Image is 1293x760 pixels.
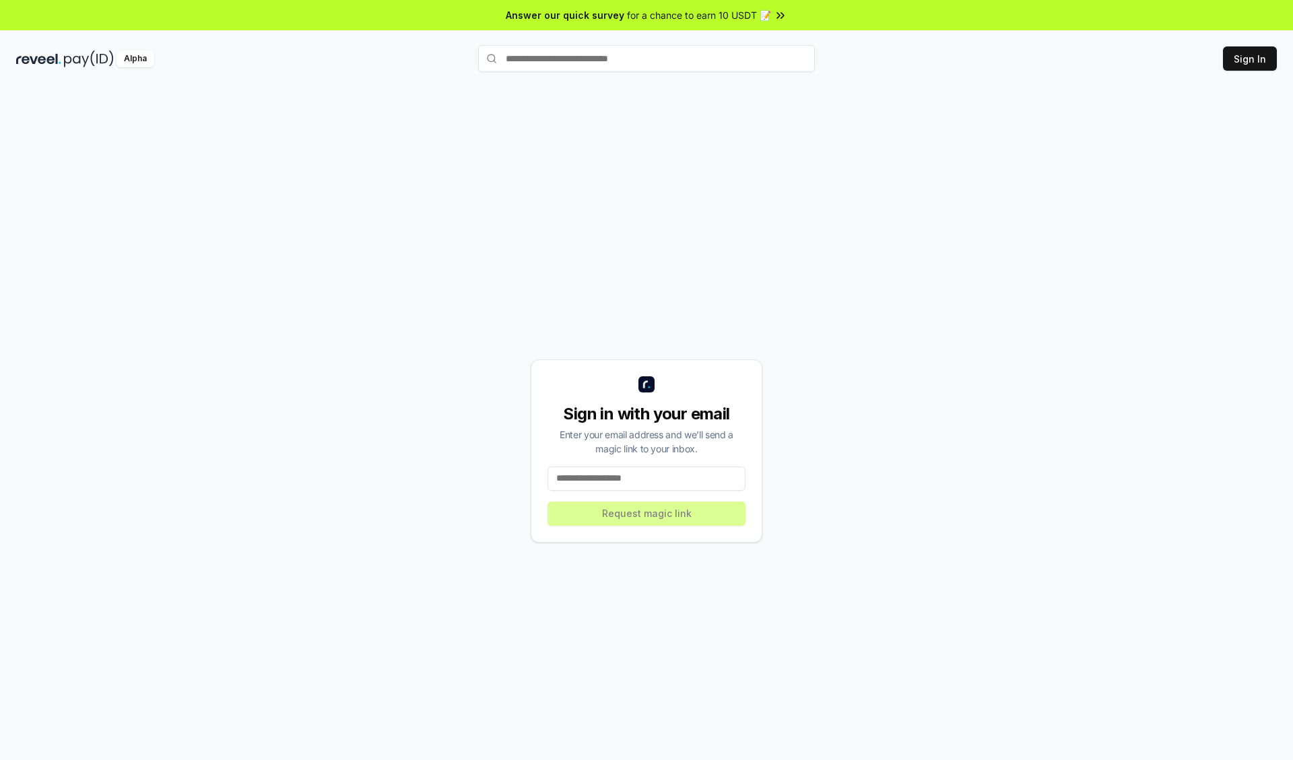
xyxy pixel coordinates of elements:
img: pay_id [64,50,114,67]
img: reveel_dark [16,50,61,67]
span: for a chance to earn 10 USDT 📝 [627,8,771,22]
div: Enter your email address and we’ll send a magic link to your inbox. [548,427,745,456]
div: Sign in with your email [548,403,745,425]
img: logo_small [638,376,655,392]
span: Answer our quick survey [506,8,624,22]
div: Alpha [117,50,154,67]
button: Sign In [1223,46,1277,71]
